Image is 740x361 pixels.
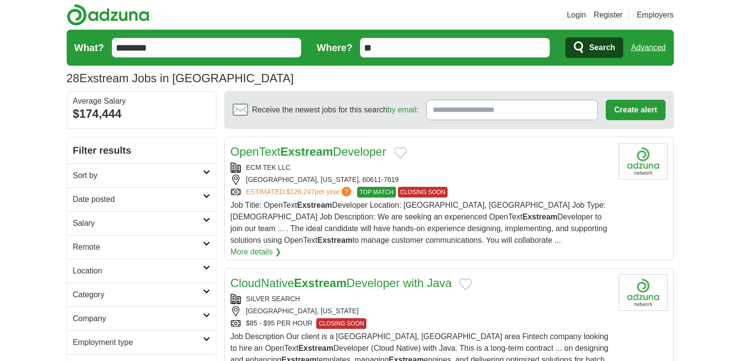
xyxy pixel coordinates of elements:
img: Adzuna logo [67,4,149,26]
img: Company logo [619,274,668,311]
strong: Exstream [298,344,333,352]
a: Advanced [631,38,666,57]
div: $85 - $95 PER HOUR [231,318,611,329]
span: TOP MATCH [357,187,396,198]
a: OpenTextExstreamDeveloper [231,145,386,158]
a: Employment type [67,330,216,354]
a: by email [387,106,416,114]
span: 28 [67,70,80,87]
a: CloudNativeExstreamDeveloper with Java [231,276,452,289]
a: Remote [67,235,216,259]
button: Search [565,37,623,58]
span: CLOSING SOON [398,187,448,198]
strong: Exstream [294,276,346,289]
a: Category [67,283,216,307]
div: $174,444 [73,105,210,123]
img: Company logo [619,143,668,180]
a: ESTIMATED:$126,247per year? [246,187,354,198]
a: Company [67,307,216,330]
div: ECM TEK LLC [231,162,611,173]
strong: Exstream [523,213,558,221]
a: Employers [637,9,674,21]
div: [GEOGRAPHIC_DATA], [US_STATE] [231,306,611,316]
strong: Exstream [280,145,333,158]
a: Date posted [67,187,216,211]
span: Search [589,38,615,57]
h2: Filter results [67,137,216,163]
h2: Category [73,289,203,301]
h2: Employment type [73,337,203,348]
a: Register [594,9,623,21]
div: [GEOGRAPHIC_DATA], [US_STATE], 60611-7619 [231,175,611,185]
h1: Exstream Jobs in [GEOGRAPHIC_DATA] [67,72,294,85]
button: Create alert [606,100,665,120]
div: Average Salary [73,97,210,105]
label: What? [74,40,104,55]
h2: Remote [73,241,203,253]
button: Add to favorite jobs [459,278,472,290]
h2: Company [73,313,203,325]
a: Login [567,9,586,21]
span: ? [342,187,351,197]
strong: Exstream [317,236,352,244]
span: $126,247 [286,188,314,196]
h2: Location [73,265,203,277]
strong: Exstream [297,201,332,209]
span: Job Title: OpenText Developer Location: [GEOGRAPHIC_DATA], [GEOGRAPHIC_DATA] Job Type: [DEMOGRAPH... [231,201,607,244]
button: Add to favorite jobs [394,147,407,159]
label: Where? [317,40,352,55]
h2: Salary [73,217,203,229]
span: Receive the newest jobs for this search : [252,104,418,116]
a: More details ❯ [231,246,282,258]
h2: Sort by [73,170,203,181]
h2: Date posted [73,194,203,205]
a: Location [67,259,216,283]
a: Sort by [67,163,216,187]
a: Salary [67,211,216,235]
span: CLOSING SOON [316,318,366,329]
div: SILVER SEARCH [231,294,611,304]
